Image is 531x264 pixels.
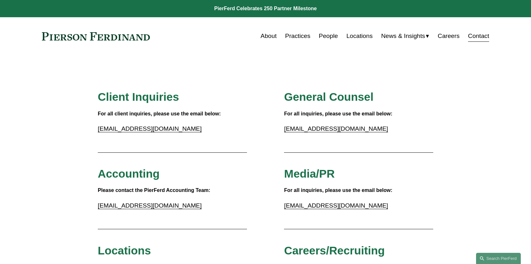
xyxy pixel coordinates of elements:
strong: Please contact the PierFerd Accounting Team: [98,187,210,193]
span: News & Insights [381,31,425,42]
a: Careers [438,30,459,42]
span: Locations [98,244,151,257]
a: folder dropdown [381,30,429,42]
a: People [319,30,338,42]
strong: For all client inquiries, please use the email below: [98,111,221,116]
a: About [261,30,277,42]
a: Locations [346,30,373,42]
a: Contact [468,30,489,42]
span: General Counsel [284,91,373,103]
strong: For all inquiries, please use the email below: [284,111,392,116]
a: [EMAIL_ADDRESS][DOMAIN_NAME] [284,202,388,209]
a: Search this site [476,253,521,264]
span: Media/PR [284,167,335,180]
span: Accounting [98,167,160,180]
a: [EMAIL_ADDRESS][DOMAIN_NAME] [98,202,202,209]
span: Client Inquiries [98,91,179,103]
a: [EMAIL_ADDRESS][DOMAIN_NAME] [284,125,388,132]
strong: For all inquiries, please use the email below: [284,187,392,193]
a: Practices [285,30,310,42]
a: [EMAIL_ADDRESS][DOMAIN_NAME] [98,125,202,132]
span: Careers/Recruiting [284,244,385,257]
